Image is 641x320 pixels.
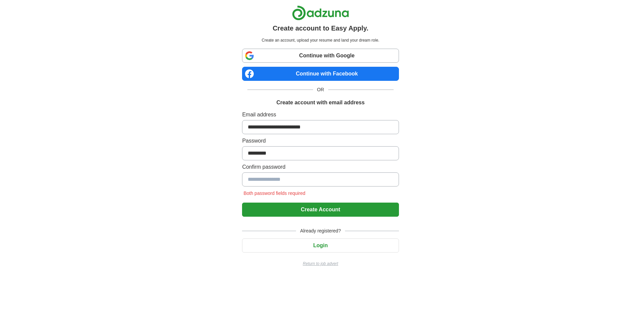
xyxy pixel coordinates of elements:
[242,191,306,196] span: Both password fields required
[242,203,399,217] button: Create Account
[242,67,399,81] a: Continue with Facebook
[276,99,364,107] h1: Create account with email address
[313,86,328,93] span: OR
[243,37,397,43] p: Create an account, upload your resume and land your dream role.
[242,111,399,119] label: Email address
[242,137,399,145] label: Password
[242,163,399,171] label: Confirm password
[242,49,399,63] a: Continue with Google
[242,238,399,253] button: Login
[273,23,368,33] h1: Create account to Easy Apply.
[242,243,399,248] a: Login
[242,261,399,267] a: Return to job advert
[296,227,345,234] span: Already registered?
[292,5,349,20] img: Adzuna logo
